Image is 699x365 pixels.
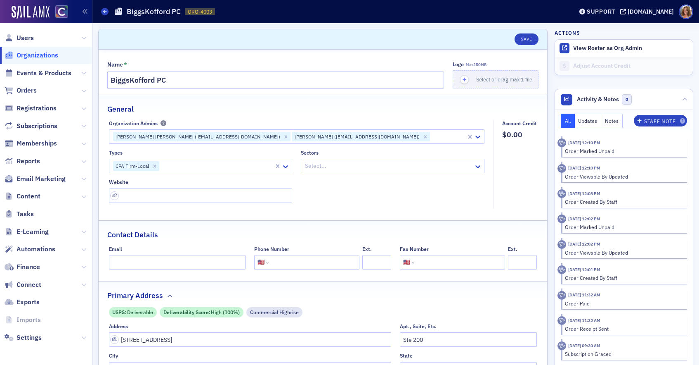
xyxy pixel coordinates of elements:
div: State [400,353,413,359]
div: Activity [557,164,566,173]
a: SailAMX [12,6,50,19]
div: Order Created By Staff [565,274,682,282]
button: Notes [601,114,623,128]
div: Activity [557,291,566,300]
div: Order Viewable By Updated [565,249,682,256]
span: Imports [17,315,41,324]
span: Deliverability Score : [163,308,211,316]
div: Remove Biggs Kofford (bkap@biggskofford.com) [281,132,290,142]
a: E-Learning [5,227,49,236]
div: Activity [557,341,566,350]
a: Registrations [5,104,57,113]
a: View Homepage [50,5,68,19]
a: Organizations [5,51,58,60]
a: Tasks [5,210,34,219]
a: Users [5,33,34,43]
span: Memberships [17,139,57,148]
a: Settings [5,333,42,342]
a: Orders [5,86,37,95]
h2: Primary Address [107,290,163,301]
a: Events & Products [5,69,71,78]
div: Activity [557,316,566,325]
a: Content [5,192,40,201]
span: USPS : [112,308,127,316]
h4: Actions [555,29,580,36]
a: Automations [5,245,55,254]
span: 0 [622,94,632,105]
button: Save [515,33,538,45]
span: Subscriptions [17,122,57,131]
time: 1/7/2025 11:32 AM [568,317,600,323]
a: Connect [5,280,41,289]
button: View Roster as Org Admin [573,45,642,52]
time: 8/28/2025 12:02 PM [568,216,600,222]
div: [PERSON_NAME] ([EMAIL_ADDRESS][DOMAIN_NAME]) [292,132,421,142]
div: City [109,353,118,359]
div: Address [109,323,128,329]
a: Memberships [5,139,57,148]
div: Activity [557,189,566,198]
div: 🇺🇸 [257,258,264,267]
span: ORG-4003 [188,8,212,15]
div: Apt., Suite, Etc. [400,323,437,329]
div: Activity [557,138,566,147]
time: 8/28/2025 12:10 PM [568,165,600,171]
img: SailAMX [55,5,68,18]
span: $0.00 [502,129,537,140]
button: Select or drag max 1 file [453,70,538,88]
span: Activity & Notes [577,95,619,104]
a: Exports [5,298,40,307]
a: Imports [5,315,41,324]
div: Ext. [508,246,517,252]
span: Reports [17,157,40,166]
span: Max [466,62,486,67]
a: Finance [5,262,40,272]
h2: Contact Details [107,229,158,240]
span: Tasks [17,210,34,219]
div: Order Viewable By Updated [565,173,682,180]
div: Adjust Account Credit [573,62,689,70]
span: Settings [17,333,42,342]
div: Order Marked Unpaid [565,223,682,231]
span: Select or drag max 1 file [476,76,532,83]
button: [DOMAIN_NAME] [620,9,677,14]
span: 250MB [473,62,486,67]
div: 🇺🇸 [403,258,410,267]
a: Subscriptions [5,122,57,131]
div: Activity [557,215,566,223]
div: Order Paid [565,300,682,307]
div: [PERSON_NAME] [PERSON_NAME] ([EMAIL_ADDRESS][DOMAIN_NAME]) [113,132,281,142]
span: Events & Products [17,69,71,78]
button: Updates [575,114,602,128]
div: Order Created By Staff [565,198,682,205]
time: 1/7/2025 11:32 AM [568,292,600,298]
div: Order Receipt Sent [565,325,682,332]
div: Subscription Graced [565,350,682,358]
a: Email Marketing [5,174,66,184]
a: Reports [5,157,40,166]
a: Adjust Account Credit [555,57,693,75]
div: Deliverability Score: High (100%) [160,307,243,317]
div: [DOMAIN_NAME] [628,8,674,15]
time: 8/28/2025 12:01 PM [568,267,600,272]
span: Content [17,192,40,201]
div: Commercial Highrise [246,307,302,317]
div: Remove Nicole Rodrigues (nrodrigues@biggskofford.com) [421,132,430,142]
span: Profile [679,5,693,19]
h2: General [107,104,134,115]
div: Types [109,150,123,156]
span: Orders [17,86,37,95]
div: Activity [557,240,566,249]
div: Activity [557,265,566,274]
span: Connect [17,280,41,289]
h1: BiggsKofford PC [127,7,181,17]
div: Support [587,8,615,15]
div: USPS: Deliverable [109,307,157,317]
div: Website [109,179,128,185]
button: All [561,114,575,128]
div: Email [109,246,122,252]
span: E-Learning [17,227,49,236]
time: 8/28/2025 12:02 PM [568,241,600,247]
time: 8/28/2025 12:10 PM [568,140,600,146]
span: Exports [17,298,40,307]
